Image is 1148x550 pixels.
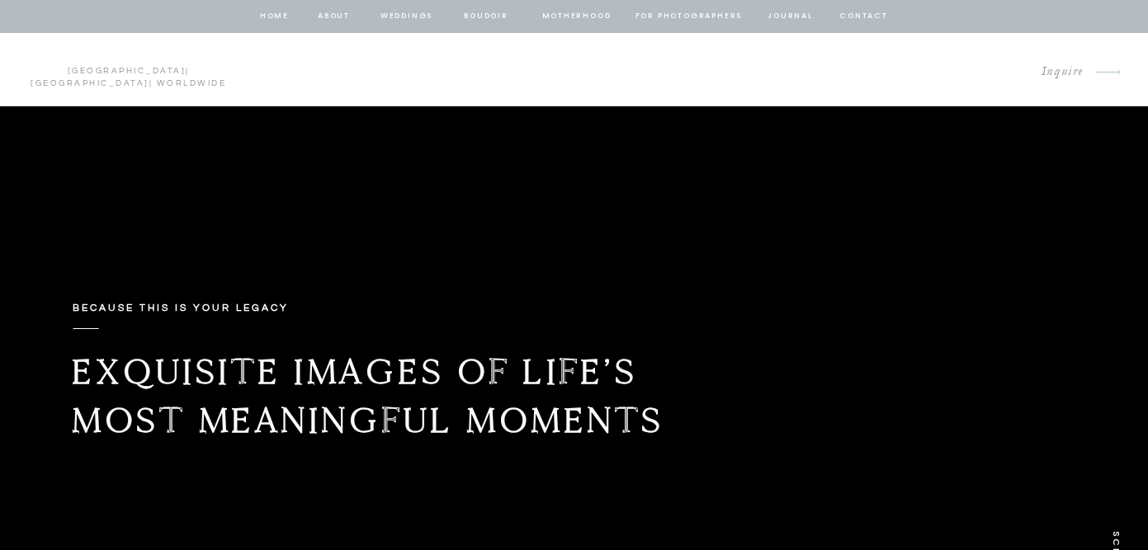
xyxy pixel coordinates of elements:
[23,65,234,75] p: | | Worldwide
[635,9,743,24] a: for photographers
[259,9,291,24] a: home
[838,9,891,24] a: contact
[765,9,816,24] a: journal
[72,350,664,442] b: Exquisite images of life’s most meaningful moments
[317,9,352,24] a: about
[31,79,149,87] a: [GEOGRAPHIC_DATA]
[68,67,187,75] a: [GEOGRAPHIC_DATA]
[379,9,435,24] a: Weddings
[73,303,289,313] b: Because this is your legacy
[463,9,510,24] a: BOUDOIR
[1028,61,1084,83] a: Inquire
[542,9,611,24] a: Motherhood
